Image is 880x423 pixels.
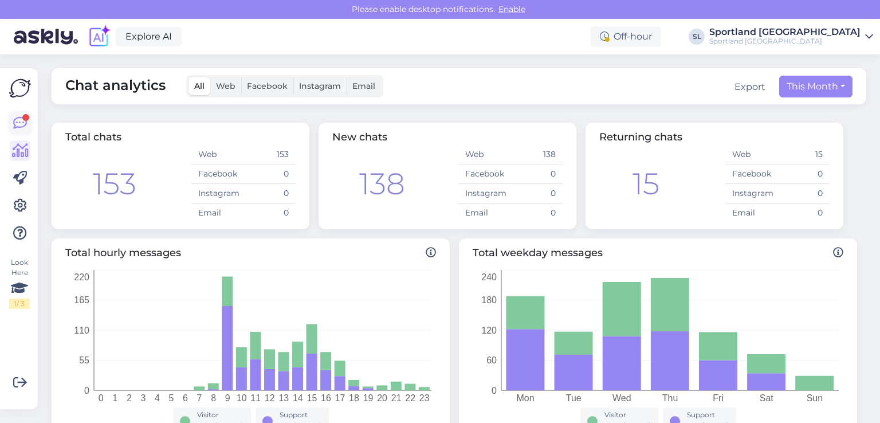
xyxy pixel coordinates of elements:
tspan: 9 [225,393,230,403]
tspan: 110 [74,326,89,335]
span: Total hourly messages [65,245,436,261]
tspan: 5 [169,393,174,403]
tspan: 180 [481,295,497,305]
span: Facebook [247,81,288,91]
td: Web [458,145,510,164]
tspan: 0 [84,386,89,395]
tspan: 4 [155,393,160,403]
button: This Month [779,76,852,97]
tspan: 6 [183,393,188,403]
div: 138 [359,162,405,206]
tspan: 220 [74,272,89,282]
td: 0 [777,164,830,184]
td: 0 [510,164,563,184]
tspan: 120 [481,326,497,335]
span: Enable [495,4,529,14]
tspan: 165 [74,295,89,305]
tspan: 15 [307,393,317,403]
td: Instagram [458,184,510,203]
span: Email [352,81,375,91]
tspan: 0 [99,393,104,403]
span: Instagram [299,81,341,91]
td: Email [191,203,243,223]
tspan: Thu [662,393,678,403]
tspan: 16 [321,393,331,403]
div: Visitor [197,410,244,420]
td: 0 [243,203,296,223]
td: 0 [777,184,830,203]
td: Web [191,145,243,164]
div: 15 [632,162,659,206]
td: Facebook [458,164,510,184]
span: New chats [332,131,387,143]
tspan: 22 [405,393,415,403]
td: Facebook [725,164,777,184]
tspan: 17 [335,393,345,403]
tspan: 2 [127,393,132,403]
tspan: Fri [713,393,724,403]
td: 15 [777,145,830,164]
td: 153 [243,145,296,164]
div: Sportland [GEOGRAPHIC_DATA] [709,28,861,37]
div: 1 / 3 [9,299,30,309]
tspan: 1 [112,393,117,403]
tspan: 240 [481,272,497,282]
span: Total chats [65,131,121,143]
tspan: 10 [237,393,247,403]
tspan: 21 [391,393,402,403]
td: Instagram [191,184,243,203]
div: Support [280,410,322,420]
div: SL [689,29,705,45]
tspan: 55 [79,355,89,365]
td: 0 [777,203,830,223]
button: Export [734,80,765,94]
tspan: 0 [492,386,497,395]
a: Sportland [GEOGRAPHIC_DATA]Sportland [GEOGRAPHIC_DATA] [709,28,873,46]
img: Askly Logo [9,77,31,99]
div: Support [687,410,729,420]
span: Total weekday messages [473,245,843,261]
tspan: 3 [140,393,146,403]
td: Facebook [191,164,243,184]
tspan: 7 [197,393,202,403]
div: Sportland [GEOGRAPHIC_DATA] [709,37,861,46]
td: Email [725,203,777,223]
tspan: 20 [377,393,387,403]
td: Email [458,203,510,223]
img: explore-ai [87,25,111,49]
td: Web [725,145,777,164]
tspan: 18 [349,393,359,403]
tspan: Sun [807,393,823,403]
tspan: 23 [419,393,430,403]
div: Look Here [9,257,30,309]
tspan: 60 [486,355,497,365]
span: Web [216,81,235,91]
tspan: 19 [363,393,374,403]
tspan: Mon [517,393,535,403]
div: 153 [93,162,136,206]
tspan: 14 [293,393,303,403]
td: Instagram [725,184,777,203]
div: Visitor [604,410,651,420]
td: 0 [243,184,296,203]
tspan: Sat [760,393,774,403]
td: 0 [510,203,563,223]
tspan: 11 [250,393,261,403]
tspan: 13 [278,393,289,403]
tspan: Tue [566,393,582,403]
tspan: Wed [612,393,631,403]
span: Returning chats [599,131,682,143]
tspan: 12 [265,393,275,403]
div: Off-hour [591,26,661,47]
td: 138 [510,145,563,164]
a: Explore AI [116,27,182,46]
td: 0 [510,184,563,203]
tspan: 8 [211,393,216,403]
td: 0 [243,164,296,184]
span: Chat analytics [65,75,166,97]
span: All [194,81,205,91]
